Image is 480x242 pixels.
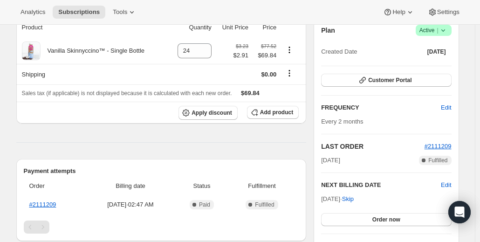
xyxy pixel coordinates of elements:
th: Product [16,17,169,38]
span: Settings [437,8,459,16]
button: Skip [336,192,359,207]
th: Quantity [168,17,214,38]
span: Analytics [21,8,45,16]
span: Fulfillment [231,181,293,191]
button: Edit [435,100,457,115]
img: product img [22,41,41,60]
span: Billing date [88,181,173,191]
h2: Payment attempts [24,166,299,176]
th: Order [24,176,85,196]
button: Add product [247,106,299,119]
span: Order now [372,216,400,223]
button: Help [377,6,420,19]
span: Fulfilled [428,157,447,164]
small: $77.52 [261,43,276,49]
div: Vanilla Skinnyccino™ - Single Bottle [41,46,145,55]
small: $3.23 [236,43,248,49]
div: Open Intercom Messenger [448,201,471,223]
span: [DATE] [321,156,340,165]
button: Edit [441,180,451,190]
button: Tools [107,6,142,19]
span: Skip [342,194,354,204]
span: | [437,27,438,34]
span: [DATE] · [321,195,354,202]
th: Unit Price [214,17,251,38]
button: Shipping actions [282,68,297,78]
span: [DATE] [427,48,446,55]
span: Apply discount [192,109,232,117]
button: Analytics [15,6,51,19]
button: Order now [321,213,451,226]
span: Edit [441,103,451,112]
button: Customer Portal [321,74,451,87]
span: Status [178,181,225,191]
h2: LAST ORDER [321,142,424,151]
span: $69.84 [254,51,276,60]
span: Created Date [321,47,357,56]
span: Subscriptions [58,8,100,16]
span: Help [392,8,405,16]
span: [DATE] · 02:47 AM [88,200,173,209]
span: $2.91 [233,51,249,60]
span: Fulfilled [255,201,274,208]
button: [DATE] [422,45,452,58]
button: Subscriptions [53,6,105,19]
span: Customer Portal [368,76,411,84]
a: #2111209 [29,201,56,208]
button: Settings [422,6,465,19]
span: Every 2 months [321,118,363,125]
span: Tools [113,8,127,16]
span: Active [419,26,448,35]
h2: NEXT BILLING DATE [321,180,441,190]
th: Shipping [16,64,169,84]
a: #2111209 [425,143,452,150]
span: $69.84 [241,90,260,97]
th: Price [251,17,279,38]
button: #2111209 [425,142,452,151]
nav: Pagination [24,221,299,234]
button: Product actions [282,45,297,55]
span: $0.00 [261,71,277,78]
h2: FREQUENCY [321,103,441,112]
span: Sales tax (if applicable) is not displayed because it is calculated with each new order. [22,90,232,97]
button: Apply discount [178,106,238,120]
span: Paid [199,201,210,208]
h2: Plan [321,26,335,35]
span: Add product [260,109,293,116]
